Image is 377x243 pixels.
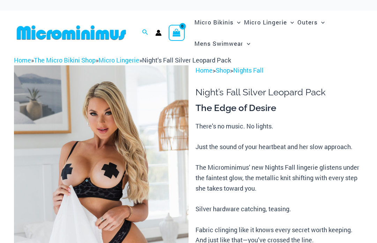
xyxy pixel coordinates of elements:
a: Micro Lingerie [98,56,139,64]
a: View Shopping Cart, empty [169,25,185,41]
a: The Micro Bikini Shop [34,56,96,64]
a: Home [195,66,213,74]
a: Home [14,56,31,64]
span: Outers [297,13,318,31]
span: Micro Lingerie [244,13,287,31]
span: Menu Toggle [287,13,294,31]
a: OutersMenu ToggleMenu Toggle [296,12,326,33]
h1: Night’s Fall Silver Leopard Pack [195,87,363,98]
p: > > [195,65,363,76]
a: Micro BikinisMenu ToggleMenu Toggle [193,12,242,33]
span: Micro Bikinis [194,13,234,31]
span: Menu Toggle [234,13,241,31]
nav: Site Navigation [192,10,363,55]
span: Menu Toggle [243,35,250,52]
a: Account icon link [155,30,162,36]
span: Night’s Fall Silver Leopard Pack [142,56,231,64]
span: Menu Toggle [318,13,325,31]
a: Shop [216,66,230,74]
span: Mens Swimwear [194,35,243,52]
a: Nights Fall [233,66,264,74]
h3: The Edge of Desire [195,102,363,114]
span: » » » [14,56,231,64]
a: Micro LingerieMenu ToggleMenu Toggle [242,12,296,33]
a: Search icon link [142,28,148,37]
a: Mens SwimwearMenu ToggleMenu Toggle [193,33,252,54]
img: MM SHOP LOGO FLAT [14,25,129,40]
